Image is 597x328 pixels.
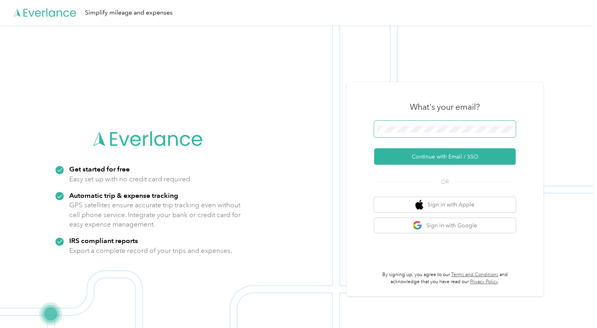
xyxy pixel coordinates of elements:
[69,174,190,184] p: Easy set up with no credit card required
[470,279,498,285] a: Privacy Policy
[415,200,423,210] img: apple logo
[69,246,232,256] p: Export a complete record of your trips and expenses.
[451,272,498,278] a: Terms and Conditions
[69,165,130,173] strong: Get started for free
[374,218,516,233] button: google logoSign in with Google
[413,221,422,230] img: google logo
[69,200,241,229] p: GPS satellites ensure accurate trip tracking even without cell phone service. Integrate your bank...
[69,191,178,199] strong: Automatic trip & expense tracking
[69,236,138,245] strong: IRS compliant reports
[374,271,516,285] p: By signing up, you agree to our and acknowledge that you have read our .
[374,197,516,212] button: apple logoSign in with Apple
[85,8,173,18] div: Simplify mileage and expenses
[374,148,516,165] button: Continue with Email / SSO
[410,101,480,112] h3: What's your email?
[431,178,459,186] span: OR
